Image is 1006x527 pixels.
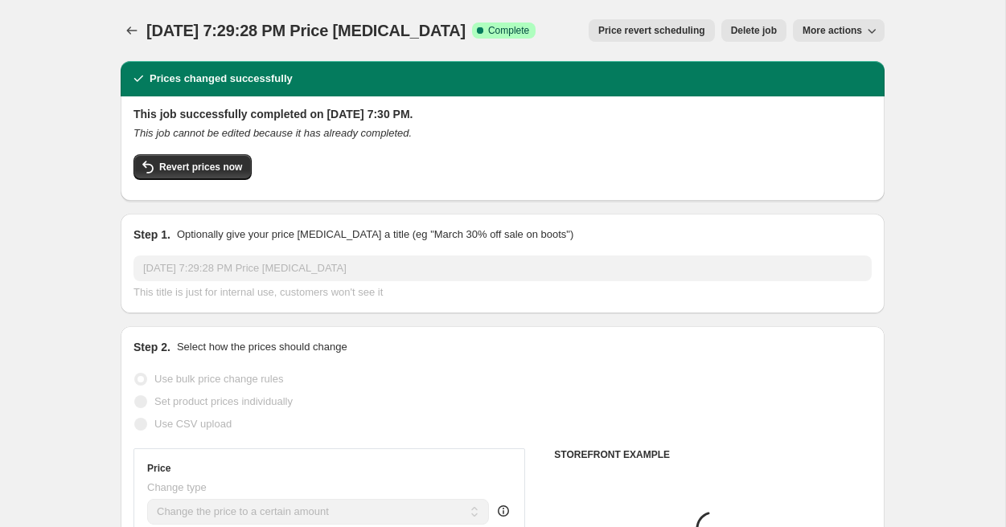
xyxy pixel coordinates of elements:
[177,339,347,355] p: Select how the prices should change
[495,503,511,519] div: help
[154,373,283,385] span: Use bulk price change rules
[598,24,705,37] span: Price revert scheduling
[488,24,529,37] span: Complete
[121,19,143,42] button: Price change jobs
[133,339,170,355] h2: Step 2.
[793,19,885,42] button: More actions
[177,227,573,243] p: Optionally give your price [MEDICAL_DATA] a title (eg "March 30% off sale on boots")
[133,255,872,281] input: 30% off holiday sale
[146,22,466,39] span: [DATE] 7:29:28 PM Price [MEDICAL_DATA]
[554,448,872,461] h6: STOREFRONT EXAMPLE
[154,418,232,430] span: Use CSV upload
[589,19,715,42] button: Price revert scheduling
[154,395,293,407] span: Set product prices individually
[147,462,170,475] h3: Price
[731,24,777,37] span: Delete job
[803,24,862,37] span: More actions
[133,286,383,298] span: This title is just for internal use, customers won't see it
[721,19,786,42] button: Delete job
[147,481,207,493] span: Change type
[159,161,242,174] span: Revert prices now
[133,127,412,139] i: This job cannot be edited because it has already completed.
[133,106,872,122] h2: This job successfully completed on [DATE] 7:30 PM.
[150,71,293,87] h2: Prices changed successfully
[133,154,252,180] button: Revert prices now
[133,227,170,243] h2: Step 1.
